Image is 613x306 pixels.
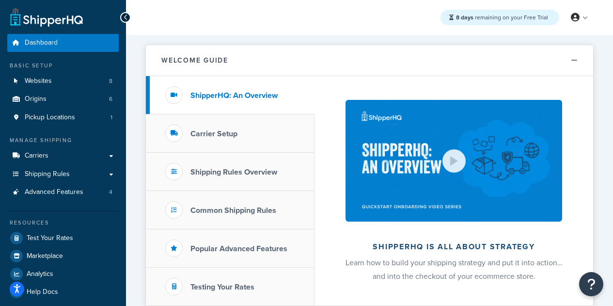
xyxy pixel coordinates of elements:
[7,229,119,247] a: Test Your Rates
[7,183,119,201] li: Advanced Features
[7,219,119,227] div: Resources
[25,170,70,178] span: Shipping Rules
[7,90,119,108] a: Origins6
[7,109,119,127] li: Pickup Locations
[456,13,473,22] strong: 8 days
[190,129,237,138] h3: Carrier Setup
[190,244,287,253] h3: Popular Advanced Features
[190,91,278,100] h3: ShipperHQ: An Overview
[7,109,119,127] a: Pickup Locations1
[109,77,112,85] span: 8
[340,242,567,251] h2: ShipperHQ is all about strategy
[346,257,563,282] span: Learn how to build your shipping strategy and put it into action… and into the checkout of your e...
[346,100,562,222] img: ShipperHQ is all about strategy
[7,165,119,183] a: Shipping Rules
[7,72,119,90] a: Websites8
[25,77,52,85] span: Websites
[25,95,47,103] span: Origins
[27,252,63,260] span: Marketplace
[7,136,119,145] div: Manage Shipping
[25,39,58,47] span: Dashboard
[7,183,119,201] a: Advanced Features4
[146,45,593,76] button: Welcome Guide
[25,188,83,196] span: Advanced Features
[25,113,75,122] span: Pickup Locations
[579,272,603,296] button: Open Resource Center
[190,168,277,177] h3: Shipping Rules Overview
[27,270,53,278] span: Analytics
[27,288,58,296] span: Help Docs
[7,90,119,108] li: Origins
[7,265,119,283] a: Analytics
[109,95,112,103] span: 6
[27,234,73,242] span: Test Your Rates
[110,113,112,122] span: 1
[7,283,119,301] a: Help Docs
[161,57,228,64] h2: Welcome Guide
[7,247,119,265] a: Marketplace
[7,147,119,165] a: Carriers
[7,72,119,90] li: Websites
[190,283,254,291] h3: Testing Your Rates
[25,152,48,160] span: Carriers
[7,62,119,70] div: Basic Setup
[7,34,119,52] a: Dashboard
[456,13,548,22] span: remaining on your Free Trial
[190,206,276,215] h3: Common Shipping Rules
[109,188,112,196] span: 4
